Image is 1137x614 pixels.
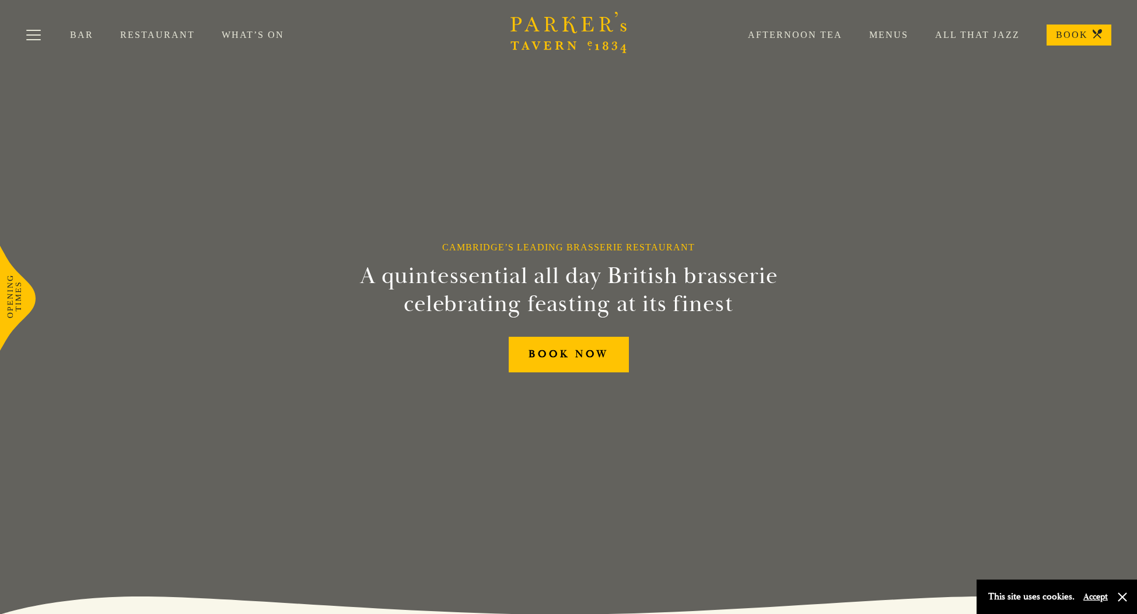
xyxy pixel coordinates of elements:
button: Accept [1083,591,1108,602]
h2: A quintessential all day British brasserie celebrating feasting at its finest [303,262,835,318]
p: This site uses cookies. [988,588,1075,605]
button: Close and accept [1117,591,1128,603]
h1: Cambridge’s Leading Brasserie Restaurant [442,242,695,253]
a: BOOK NOW [509,337,629,372]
